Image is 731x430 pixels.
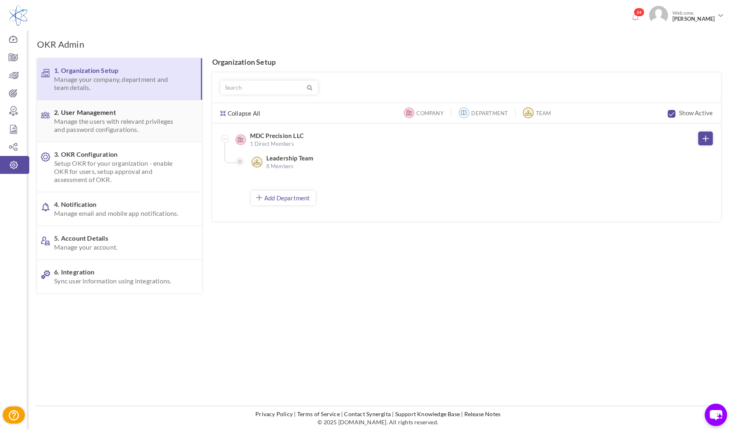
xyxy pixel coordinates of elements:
[679,109,713,117] label: Show Active
[251,191,315,205] a: Add Department
[220,103,261,117] a: Collapse All
[255,410,293,417] a: Privacy Policy
[37,260,202,293] a: 6. IntegrationSync user information using integrations.
[54,200,184,217] span: 4. Notification
[294,410,296,418] li: |
[54,108,184,134] span: 2. User Management
[649,6,668,25] img: Photo
[54,66,183,92] span: 1. Organization Setup
[212,58,721,66] h4: Organization Setup
[297,410,339,417] a: Terms of Service
[535,109,551,117] label: Team
[646,2,727,26] a: Photo Welcome,[PERSON_NAME]
[37,39,84,50] h1: OKR Admin
[54,75,183,92] span: Manage your company, department and team details.
[705,404,727,426] button: chat-button
[221,81,306,94] input: Search
[9,5,27,26] img: Logo
[471,109,508,117] label: Department
[250,140,304,148] span: 1 Direct Members
[416,109,443,117] label: Company
[54,209,184,217] span: Manage email and mobile app notifications.
[629,11,642,24] a: Notifications
[54,159,184,184] span: Setup OKR for your organization - enable OKR for users, setup approval and assessment of OKR.
[461,410,463,418] li: |
[54,150,184,184] span: 3. OKR Configuration
[54,268,184,285] span: 6. Integration
[392,410,394,418] li: |
[464,410,500,417] a: Release Notes
[266,162,314,170] span: 8 Members
[341,410,343,418] li: |
[698,132,713,145] a: Add
[266,154,314,162] label: Leadership Team
[672,16,715,22] span: [PERSON_NAME]
[633,8,644,17] span: 24
[250,132,304,140] label: MDC Precision LLC
[54,277,184,285] span: Sync user information using integrations.
[54,243,184,251] span: Manage your account.
[54,117,184,134] span: Manage the users with relevant privileges and password configurations.
[668,6,717,26] span: Welcome,
[54,234,184,251] span: 5. Account Details
[35,418,721,426] p: © 2025 [DOMAIN_NAME]. All rights reserved.
[395,410,459,417] a: Support Knowledge Base
[344,410,390,417] a: Contact Synergita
